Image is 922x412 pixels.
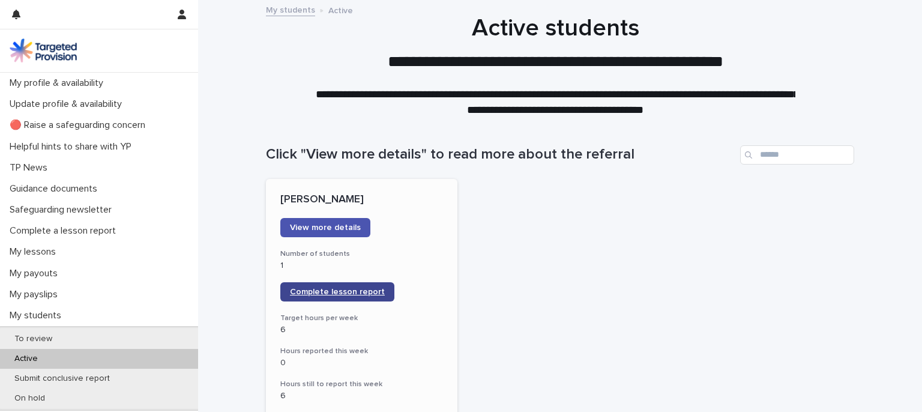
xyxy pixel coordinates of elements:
p: My students [5,310,71,321]
img: M5nRWzHhSzIhMunXDL62 [10,38,77,62]
p: Complete a lesson report [5,225,125,237]
p: 6 [280,391,443,401]
p: My lessons [5,246,65,258]
h3: Target hours per week [280,314,443,323]
p: 6 [280,325,443,335]
a: View more details [280,218,370,237]
p: 0 [280,358,443,368]
p: Guidance documents [5,183,107,195]
span: Complete lesson report [290,288,385,296]
span: View more details [290,223,361,232]
p: My profile & availability [5,77,113,89]
p: 🔴 Raise a safeguarding concern [5,120,155,131]
p: On hold [5,393,55,404]
a: My students [266,2,315,16]
a: Complete lesson report [280,282,394,301]
p: Update profile & availability [5,98,131,110]
p: To review [5,334,62,344]
p: Active [5,354,47,364]
h3: Hours reported this week [280,347,443,356]
input: Search [740,145,854,165]
p: [PERSON_NAME] [280,193,443,207]
p: 1 [280,261,443,271]
p: TP News [5,162,57,174]
p: Helpful hints to share with YP [5,141,141,153]
h3: Number of students [280,249,443,259]
p: Safeguarding newsletter [5,204,121,216]
p: My payouts [5,268,67,279]
p: Active [328,3,353,16]
h1: Click "View more details" to read more about the referral [266,146,735,163]
p: My payslips [5,289,67,300]
h1: Active students [261,14,849,43]
h3: Hours still to report this week [280,380,443,389]
p: Submit conclusive report [5,374,119,384]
